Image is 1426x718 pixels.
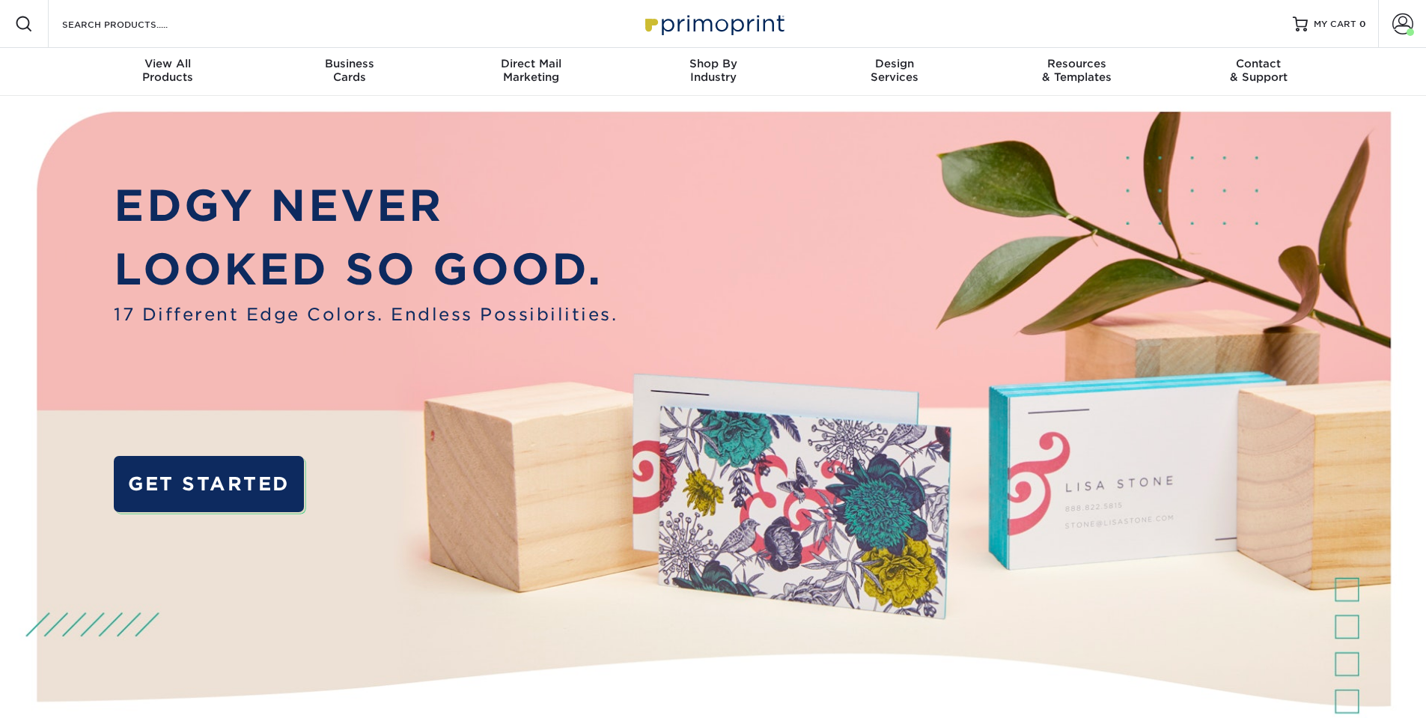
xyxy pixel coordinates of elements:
div: Products [77,57,259,84]
input: SEARCH PRODUCTS..... [61,15,207,33]
a: GET STARTED [114,456,303,512]
a: BusinessCards [258,48,440,96]
a: Resources& Templates [986,48,1168,96]
div: Services [804,57,986,84]
div: & Support [1168,57,1350,84]
span: View All [77,57,259,70]
span: Business [258,57,440,70]
span: 17 Different Edge Colors. Endless Possibilities. [114,302,618,327]
div: & Templates [986,57,1168,84]
img: Primoprint [639,7,788,40]
div: Marketing [440,57,622,84]
p: EDGY NEVER [114,174,618,238]
span: Contact [1168,57,1350,70]
span: 0 [1359,19,1366,29]
a: DesignServices [804,48,986,96]
span: Design [804,57,986,70]
span: Shop By [622,57,804,70]
a: Direct MailMarketing [440,48,622,96]
span: MY CART [1314,18,1356,31]
div: Cards [258,57,440,84]
span: Direct Mail [440,57,622,70]
a: Contact& Support [1168,48,1350,96]
a: View AllProducts [77,48,259,96]
div: Industry [622,57,804,84]
a: Shop ByIndustry [622,48,804,96]
p: LOOKED SO GOOD. [114,237,618,302]
span: Resources [986,57,1168,70]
